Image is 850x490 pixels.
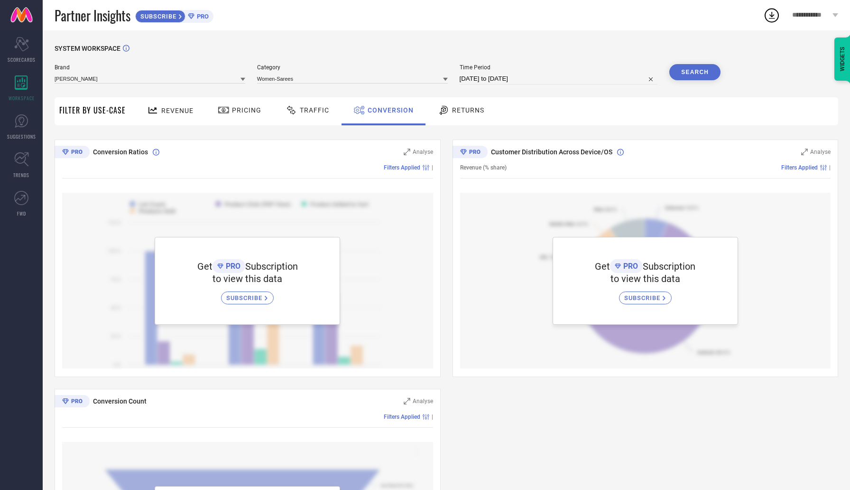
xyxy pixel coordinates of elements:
div: Premium [55,146,90,160]
span: SUBSCRIBE [226,294,265,302]
div: Premium [453,146,488,160]
span: Get [197,261,212,272]
span: Subscription [245,261,298,272]
span: SCORECARDS [8,56,36,63]
span: Conversion Ratios [93,148,148,156]
div: Open download list [763,7,780,24]
span: Returns [452,106,484,114]
span: to view this data [610,273,680,284]
span: Conversion [368,106,414,114]
svg: Zoom [404,398,410,405]
span: SUGGESTIONS [7,133,36,140]
span: Customer Distribution Across Device/OS [491,148,612,156]
span: SUBSCRIBE [624,294,663,302]
span: Filters Applied [384,414,420,420]
span: PRO [223,262,240,271]
span: Pricing [232,106,261,114]
button: Search [669,64,721,80]
span: Partner Insights [55,6,130,25]
span: WORKSPACE [9,94,35,102]
span: | [432,414,433,420]
span: Analyse [413,398,433,405]
span: Analyse [413,149,433,155]
a: SUBSCRIBE [221,284,274,304]
span: PRO [194,13,209,20]
a: SUBSCRIBE [619,284,672,304]
span: FWD [17,210,26,217]
span: | [829,164,831,171]
div: Premium [55,395,90,409]
span: Analyse [810,149,831,155]
span: Revenue (% share) [460,164,507,171]
span: Time Period [460,64,658,71]
span: | [432,164,433,171]
span: Filters Applied [384,164,420,171]
span: Subscription [643,261,695,272]
input: Select time period [460,73,658,85]
span: Traffic [300,106,329,114]
span: Filter By Use-Case [59,104,126,116]
span: Revenue [161,107,194,114]
span: Filters Applied [781,164,818,171]
span: Category [257,64,448,71]
span: SYSTEM WORKSPACE [55,45,120,52]
svg: Zoom [801,149,808,155]
span: to view this data [212,273,282,284]
a: SUBSCRIBEPRO [135,8,213,23]
span: PRO [621,262,638,271]
span: Brand [55,64,245,71]
svg: Zoom [404,149,410,155]
span: SUBSCRIBE [136,13,179,20]
span: TRENDS [13,171,29,179]
span: Conversion Count [93,397,147,405]
span: Get [595,261,610,272]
